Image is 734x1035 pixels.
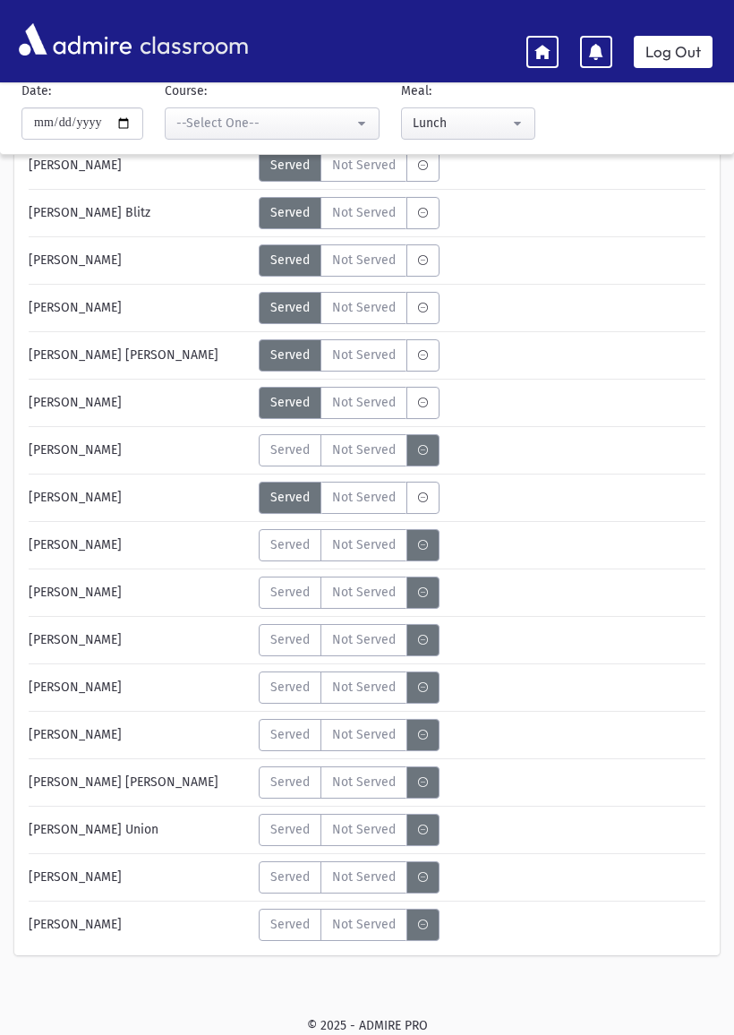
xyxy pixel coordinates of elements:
span: Not Served [332,630,396,649]
span: [PERSON_NAME] [PERSON_NAME] [29,346,218,364]
span: Served [270,868,310,886]
span: classroom [136,16,249,64]
span: Not Served [332,346,396,364]
div: MeaStatus [259,482,440,514]
span: Served [270,773,310,791]
button: --Select One-- [165,107,380,140]
span: Served [270,251,310,269]
span: Served [270,820,310,839]
span: [PERSON_NAME] [29,298,122,317]
span: Served [270,393,310,412]
div: MeaStatus [259,434,440,466]
div: MeaStatus [259,909,440,941]
span: Not Served [332,441,396,459]
span: [PERSON_NAME] [29,915,122,934]
span: [PERSON_NAME] [29,725,122,744]
div: MeaStatus [259,339,440,372]
span: [PERSON_NAME] [29,535,122,554]
span: Served [270,535,310,554]
div: Lunch [413,114,509,133]
div: MeaStatus [259,624,440,656]
span: [PERSON_NAME] [29,441,122,459]
span: Not Served [332,488,396,507]
div: MeaStatus [259,577,440,609]
img: AdmirePro [14,19,136,60]
span: [PERSON_NAME] [29,868,122,886]
label: Course: [165,81,207,100]
span: Served [270,156,310,175]
span: Served [270,583,310,602]
div: © 2025 - ADMIRE PRO [14,1016,720,1035]
span: Not Served [332,820,396,839]
div: MeaStatus [259,719,440,751]
span: Not Served [332,868,396,886]
a: Log Out [634,36,713,68]
div: MeaStatus [259,150,440,182]
div: MeaStatus [259,814,440,846]
span: Served [270,203,310,222]
span: [PERSON_NAME] Blitz [29,203,150,222]
span: Served [270,678,310,697]
span: [PERSON_NAME] [PERSON_NAME] [29,773,218,791]
span: Not Served [332,773,396,791]
span: Served [270,630,310,649]
div: MeaStatus [259,529,440,561]
span: Served [270,346,310,364]
span: Not Served [332,725,396,744]
span: Served [270,915,310,934]
span: Not Served [332,156,396,175]
label: Date: [21,81,51,100]
span: Not Served [332,251,396,269]
span: Not Served [332,915,396,934]
span: [PERSON_NAME] [29,583,122,602]
button: Lunch [401,107,535,140]
span: Not Served [332,535,396,554]
span: [PERSON_NAME] [29,678,122,697]
span: [PERSON_NAME] Union [29,820,158,839]
div: --Select One-- [176,114,354,133]
div: MeaStatus [259,671,440,704]
span: Served [270,725,310,744]
span: [PERSON_NAME] [29,393,122,412]
span: Served [270,488,310,507]
span: Served [270,298,310,317]
div: MeaStatus [259,861,440,894]
span: Not Served [332,678,396,697]
span: [PERSON_NAME] [29,156,122,175]
span: Served [270,441,310,459]
div: MeaStatus [259,766,440,799]
span: Not Served [332,583,396,602]
label: Meal: [401,81,431,100]
div: MeaStatus [259,292,440,324]
div: MeaStatus [259,197,440,229]
span: [PERSON_NAME] [29,488,122,507]
div: MeaStatus [259,387,440,419]
div: MeaStatus [259,244,440,277]
span: Not Served [332,393,396,412]
span: Not Served [332,298,396,317]
span: [PERSON_NAME] [29,630,122,649]
span: Not Served [332,203,396,222]
span: [PERSON_NAME] [29,251,122,269]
